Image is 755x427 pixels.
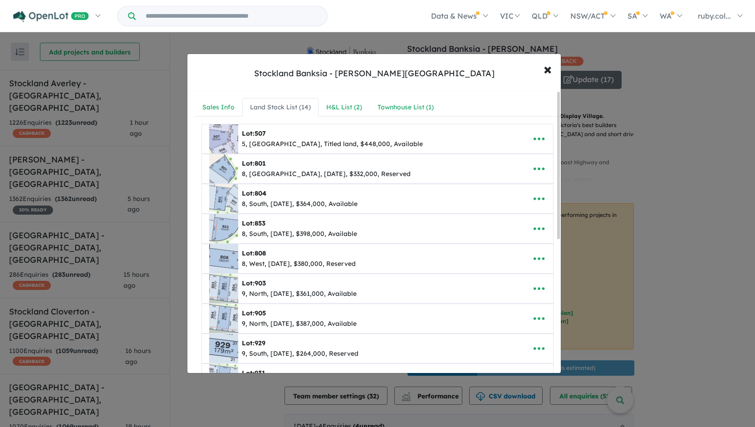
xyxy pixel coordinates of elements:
[255,219,265,227] span: 853
[202,102,235,113] div: Sales Info
[242,139,423,150] div: 5, [GEOGRAPHIC_DATA], Titled land, $448,000, Available
[255,369,265,377] span: 931
[13,11,89,22] img: Openlot PRO Logo White
[209,124,238,153] img: Stockland%20Banksia%20-%20Armstrong%20Creek%20-%20Lot%20507___1752798491.jpg
[209,364,238,393] img: Stockland%20Banksia%20-%20Armstrong%20Creek%20-%20Lot%20931___1754262402.jpg
[209,334,238,363] img: Stockland%20Banksia%20-%20Armstrong%20Creek%20-%20Lot%20929___1754262304.jpg
[255,339,265,347] span: 929
[250,102,311,113] div: Land Stock List ( 14 )
[544,59,552,79] span: ×
[254,68,495,79] div: Stockland Banksia - [PERSON_NAME][GEOGRAPHIC_DATA]
[242,249,266,257] b: Lot:
[242,129,266,137] b: Lot:
[326,102,362,113] div: H&L List ( 2 )
[242,189,266,197] b: Lot:
[242,199,358,210] div: 8, South, [DATE], $364,000, Available
[209,214,238,243] img: Stockland%20Banksia%20-%20Armstrong%20Creek%20-%20Lot%20853___1749518133.jpg
[255,279,266,287] span: 903
[242,319,357,329] div: 9, North, [DATE], $387,000, Available
[255,129,266,137] span: 507
[255,159,266,167] span: 801
[209,154,238,183] img: Stockland%20Banksia%20-%20Armstrong%20Creek%20-%20Lot%20801___1749517895.jpg
[242,289,357,299] div: 9, North, [DATE], $361,000, Available
[377,102,434,113] div: Townhouse List ( 1 )
[255,189,266,197] span: 804
[242,229,357,240] div: 8, South, [DATE], $398,000, Available
[242,348,358,359] div: 9, South, [DATE], $264,000, Reserved
[242,169,411,180] div: 8, [GEOGRAPHIC_DATA], [DATE], $332,000, Reserved
[209,304,238,333] img: Stockland%20Banksia%20-%20Armstrong%20Creek%20-%20Lot%20905___1754262188.jpg
[255,249,266,257] span: 808
[242,279,266,287] b: Lot:
[209,274,238,303] img: Stockland%20Banksia%20-%20Armstrong%20Creek%20-%20Lot%20903___1754262121.jpg
[242,369,265,377] b: Lot:
[242,309,266,317] b: Lot:
[209,184,238,213] img: Stockland%20Banksia%20-%20Armstrong%20Creek%20-%20Lot%20804___1749518032.jpg
[242,259,356,270] div: 8, West, [DATE], $380,000, Reserved
[209,244,238,273] img: Stockland%20Banksia%20-%20Armstrong%20Creek%20-%20Lot%20808___1749518260.jpg
[242,159,266,167] b: Lot:
[242,219,265,227] b: Lot:
[255,309,266,317] span: 905
[137,6,325,26] input: Try estate name, suburb, builder or developer
[242,339,265,347] b: Lot:
[698,11,731,20] span: ruby.col...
